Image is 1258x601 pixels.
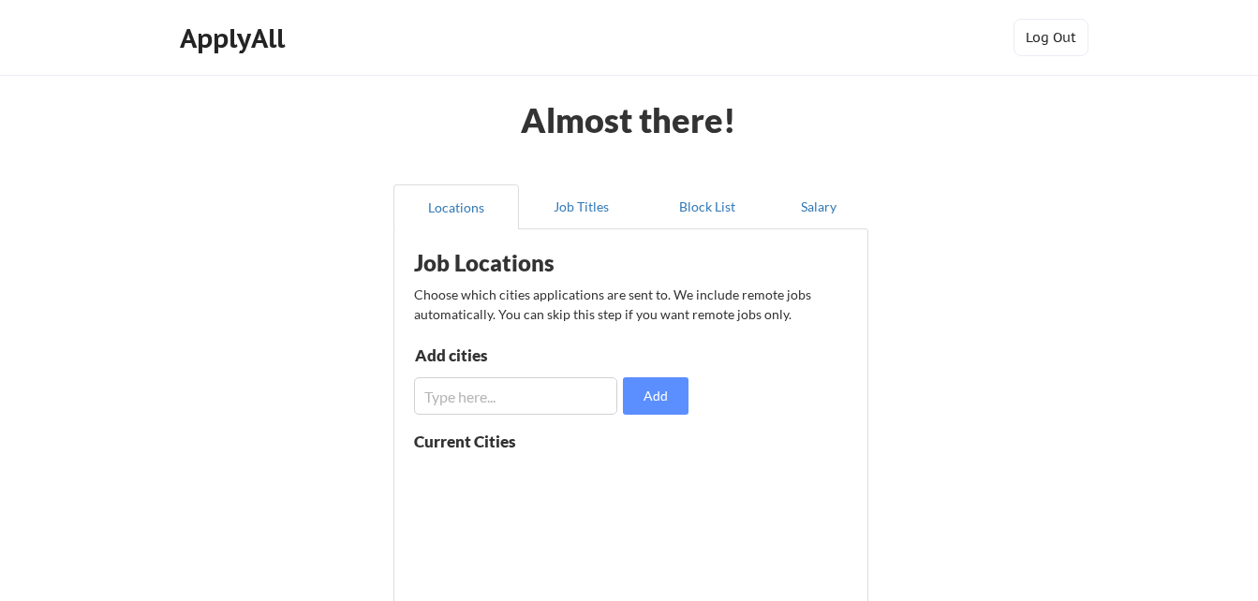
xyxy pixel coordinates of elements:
button: Log Out [1014,19,1088,56]
button: Add [623,377,688,415]
div: Almost there! [497,103,759,137]
input: Type here... [414,377,617,415]
div: Choose which cities applications are sent to. We include remote jobs automatically. You can skip ... [414,285,845,324]
div: ApplyAll [180,22,290,54]
div: Current Cities [414,433,556,449]
button: Salary [770,184,868,229]
div: Add cities [415,347,609,363]
button: Block List [644,184,770,229]
div: Job Locations [414,252,650,274]
button: Locations [393,184,519,229]
button: Job Titles [519,184,644,229]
